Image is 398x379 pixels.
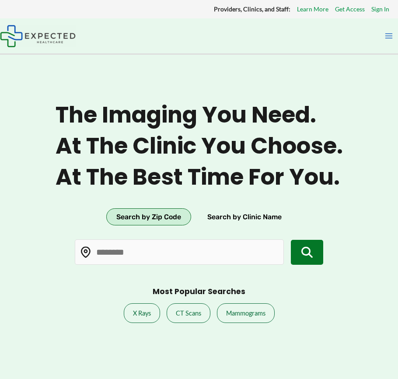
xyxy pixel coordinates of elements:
[214,5,290,13] strong: Providers, Clinics, and Staff:
[380,27,398,45] button: Main menu toggle
[106,208,191,226] button: Search by Zip Code
[167,303,210,323] a: CT Scans
[371,4,389,15] a: Sign In
[335,4,365,15] a: Get Access
[153,287,245,297] h3: Most Popular Searches
[124,303,160,323] a: X Rays
[56,133,343,159] span: At the clinic you choose.
[56,164,343,190] span: At the best time for you.
[217,303,275,323] a: Mammograms
[197,208,292,226] button: Search by Clinic Name
[56,102,343,128] span: The imaging you need.
[80,247,91,258] img: Location pin
[297,4,328,15] a: Learn More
